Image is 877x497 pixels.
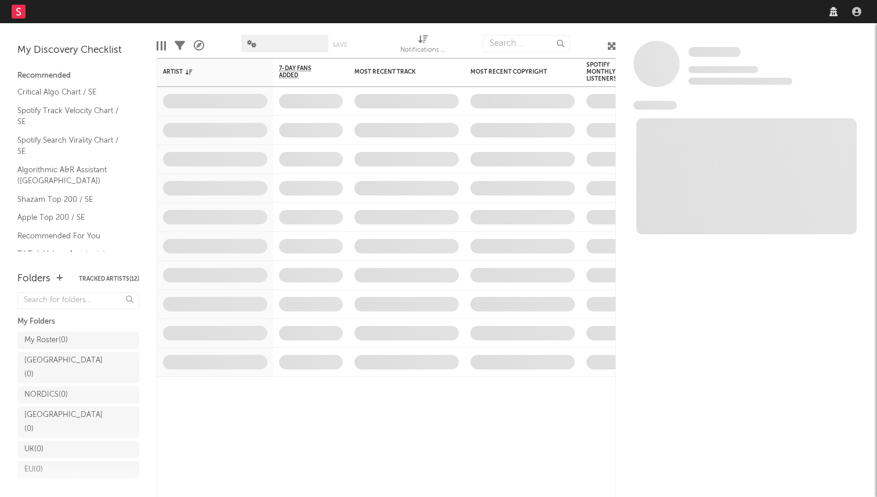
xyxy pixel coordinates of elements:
a: Some Artist [688,46,741,58]
div: NORDICS ( 0 ) [24,388,68,402]
a: My Roster(0) [17,332,139,349]
button: Save [332,42,347,48]
a: Critical Algo Chart / SE [17,86,128,99]
div: Most Recent Track [354,68,441,75]
span: Some Artist [688,47,741,57]
div: My Folders [17,315,139,329]
div: Recommended [17,69,139,83]
a: Shazam Top 200 / SE [17,193,128,206]
div: Notifications (Artist) [400,29,447,63]
a: Spotify Search Virality Chart / SE [17,134,128,158]
a: Algorithmic A&R Assistant ([GEOGRAPHIC_DATA]) [17,164,128,187]
div: Spotify Monthly Listeners [586,61,627,82]
span: Tracking Since: [DATE] [688,66,758,73]
div: EU ( 0 ) [24,463,43,477]
div: My Roster ( 0 ) [24,333,68,347]
div: My Discovery Checklist [17,43,139,57]
div: A&R Pipeline [194,29,204,63]
a: Recommended For You [17,230,128,242]
a: NORDICS(0) [17,386,139,404]
a: TikTok Videos Assistant / [GEOGRAPHIC_DATA] [17,248,128,271]
div: Filters [175,29,185,63]
input: Search... [483,35,570,52]
span: 7-Day Fans Added [279,65,325,79]
div: [GEOGRAPHIC_DATA] ( 0 ) [24,408,106,436]
div: UK ( 0 ) [24,442,44,456]
input: Search for folders... [17,292,139,309]
a: Spotify Track Velocity Chart / SE [17,104,128,128]
div: [GEOGRAPHIC_DATA] ( 0 ) [24,354,106,382]
div: Edit Columns [157,29,166,63]
div: Notifications (Artist) [400,43,447,57]
span: News Feed [633,101,677,110]
div: Folders [17,272,50,286]
a: [GEOGRAPHIC_DATA](0) [17,407,139,438]
a: [GEOGRAPHIC_DATA](0) [17,352,139,383]
div: Most Recent Copyright [470,68,557,75]
span: 0 fans last week [688,78,792,85]
div: Artist [163,68,250,75]
a: EU(0) [17,461,139,478]
button: Tracked Artists(12) [79,276,139,282]
a: Apple Top 200 / SE [17,211,128,224]
a: UK(0) [17,441,139,458]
